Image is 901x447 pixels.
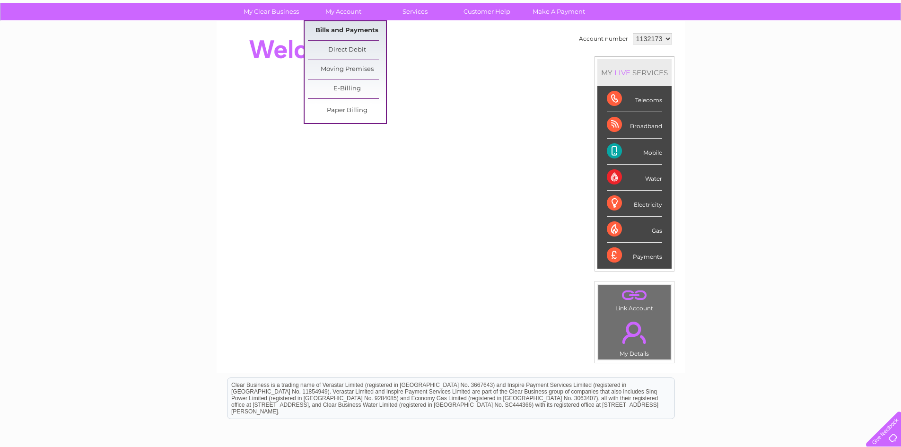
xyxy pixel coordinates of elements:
[607,191,662,217] div: Electricity
[601,287,668,304] a: .
[735,40,752,47] a: Water
[32,25,80,53] img: logo.png
[607,243,662,268] div: Payments
[308,41,386,60] a: Direct Debit
[308,60,386,79] a: Moving Premises
[612,68,632,77] div: LIVE
[304,3,382,20] a: My Account
[227,5,674,46] div: Clear Business is a trading name of Verastar Limited (registered in [GEOGRAPHIC_DATA] No. 3667643...
[607,112,662,138] div: Broadband
[785,40,813,47] a: Telecoms
[819,40,832,47] a: Blog
[607,86,662,112] div: Telecoms
[376,3,454,20] a: Services
[577,31,630,47] td: Account number
[838,40,861,47] a: Contact
[607,139,662,165] div: Mobile
[607,217,662,243] div: Gas
[870,40,892,47] a: Log out
[597,59,672,86] div: MY SERVICES
[598,284,671,314] td: Link Account
[232,3,310,20] a: My Clear Business
[598,314,671,360] td: My Details
[723,5,788,17] a: 0333 014 3131
[308,79,386,98] a: E-Billing
[607,165,662,191] div: Water
[308,21,386,40] a: Bills and Payments
[758,40,779,47] a: Energy
[308,101,386,120] a: Paper Billing
[520,3,598,20] a: Make A Payment
[601,316,668,349] a: .
[448,3,526,20] a: Customer Help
